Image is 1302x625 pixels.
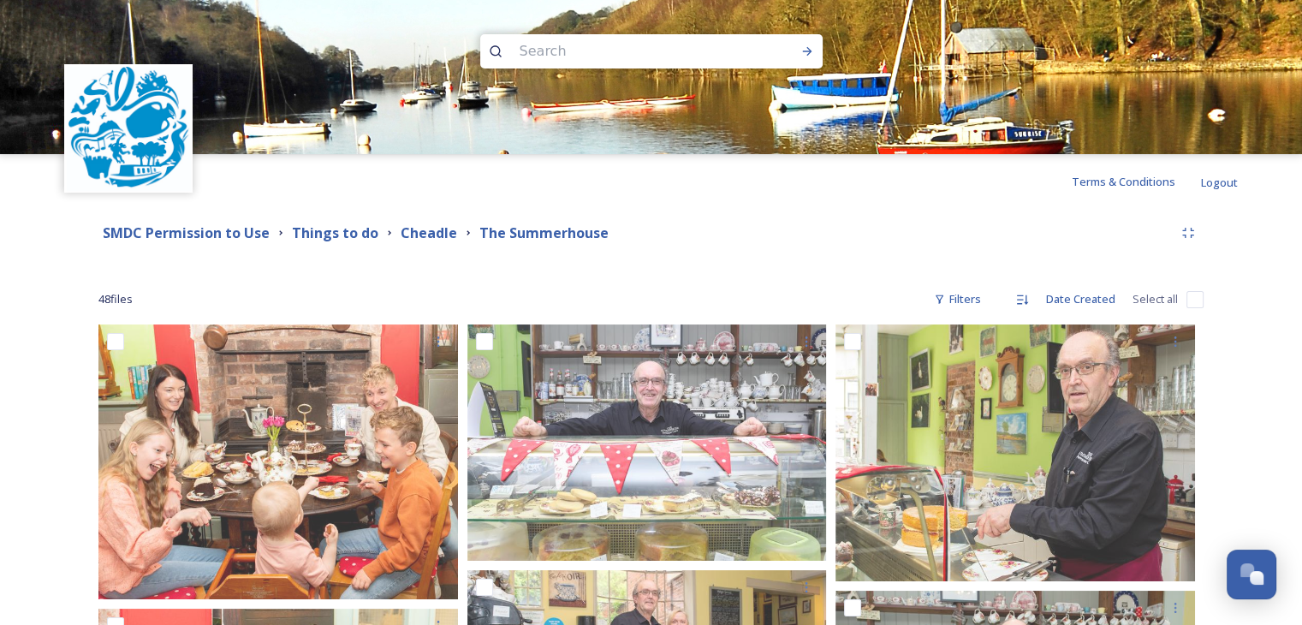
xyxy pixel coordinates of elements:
[1072,171,1201,192] a: Terms & Conditions
[401,223,457,242] strong: Cheadle
[511,33,746,70] input: Search
[479,223,609,242] strong: The Summerhouse
[292,223,378,242] strong: Things to do
[925,283,990,316] div: Filters
[467,324,827,560] img: Day 3 - Cheadle - The Summer House-41-Cathy%20Bower.jpg
[103,223,270,242] strong: SMDC Permission to Use
[1227,550,1276,599] button: Open Chat
[98,291,133,307] span: 48 file s
[1133,291,1178,307] span: Select all
[98,324,458,599] img: Day 3 - Cheadle - The Summer House-28-Cathy%20Bower.jpg
[1201,175,1238,190] span: Logout
[1037,283,1124,316] div: Date Created
[67,67,191,191] img: Enjoy-Staffordshire-colour-logo-just-roundel%20(Portrait)(300x300).jpg
[64,218,207,280] span: Shared by:
[835,324,1195,580] img: Day 3 - Cheadle - The Summer House-5-Cathy%20Bower.jpg
[1072,174,1175,189] span: Terms & Conditions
